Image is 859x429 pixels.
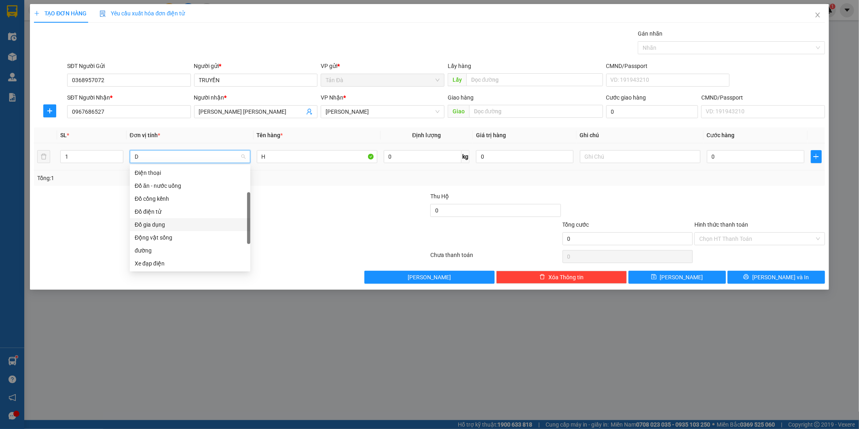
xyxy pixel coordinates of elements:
[563,221,589,228] span: Tổng cước
[448,105,469,118] span: Giao
[99,10,185,17] span: Yêu cầu xuất hóa đơn điện tử
[42,58,195,109] h2: VP Nhận: [PERSON_NAME]
[130,244,250,257] div: đường
[34,10,87,17] span: TẠO ĐƠN HÀNG
[476,132,506,138] span: Giá trị hàng
[130,132,160,138] span: Đơn vị tính
[752,273,809,282] span: [PERSON_NAME] và In
[43,104,56,117] button: plus
[448,63,471,69] span: Lấy hàng
[496,271,627,284] button: deleteXóa Thông tin
[811,150,822,163] button: plus
[364,271,495,284] button: [PERSON_NAME]
[701,93,825,102] div: CMND/Passport
[306,108,313,115] span: user-add
[130,192,250,205] div: Đồ cồng kềnh
[37,150,50,163] button: delete
[130,205,250,218] div: Đồ điện tử
[811,153,821,160] span: plus
[321,94,343,101] span: VP Nhận
[25,6,93,55] b: Công Ty xe khách HIỆP THÀNH
[37,174,331,183] div: Tổng: 1
[135,246,245,255] div: đường
[408,273,451,282] span: [PERSON_NAME]
[130,231,250,244] div: Động vật sống
[194,62,318,70] div: Người gửi
[108,6,195,20] b: [DOMAIN_NAME]
[99,11,106,17] img: icon
[429,251,562,265] div: Chưa thanh toán
[257,150,377,163] input: VD: Bàn, Ghế
[135,194,245,203] div: Đồ cồng kềnh
[130,257,250,270] div: Xe đạp điện
[194,93,318,102] div: Người nhận
[60,132,67,138] span: SL
[728,271,825,284] button: printer[PERSON_NAME] và In
[448,94,474,101] span: Giao hàng
[743,274,749,280] span: printer
[34,11,40,16] span: plus
[660,273,703,282] span: [PERSON_NAME]
[135,181,245,190] div: Đồ ăn - nước uống
[806,4,829,27] button: Close
[135,233,245,242] div: Động vật sống
[135,220,245,229] div: Đồ gia dụng
[628,271,726,284] button: save[PERSON_NAME]
[430,193,449,200] span: Thu Hộ
[469,105,603,118] input: Dọc đường
[67,62,191,70] div: SĐT Người Gửi
[577,127,704,143] th: Ghi chú
[707,132,735,138] span: Cước hàng
[580,150,700,163] input: Ghi Chú
[130,179,250,192] div: Đồ ăn - nước uống
[540,274,545,280] span: delete
[466,73,603,86] input: Dọc đường
[461,150,470,163] span: kg
[44,108,56,114] span: plus
[135,207,245,216] div: Đồ điện tử
[135,259,245,268] div: Xe đạp điện
[548,273,584,282] span: Xóa Thông tin
[815,12,821,18] span: close
[694,221,748,228] label: Hình thức thanh toán
[130,218,250,231] div: Đồ gia dụng
[606,105,698,118] input: Cước giao hàng
[606,94,646,101] label: Cước giao hàng
[606,62,730,70] div: CMND/Passport
[130,166,250,179] div: Điện thoại
[67,93,191,102] div: SĐT Người Nhận
[448,73,466,86] span: Lấy
[326,106,440,118] span: Tân Châu
[321,62,444,70] div: VP gửi
[4,58,65,71] h2: TĐ1509250053
[651,274,657,280] span: save
[476,150,573,163] input: 0
[326,74,440,86] span: Tản Đà
[135,168,245,177] div: Điện thoại
[412,132,441,138] span: Định lượng
[638,30,662,37] label: Gán nhãn
[257,132,283,138] span: Tên hàng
